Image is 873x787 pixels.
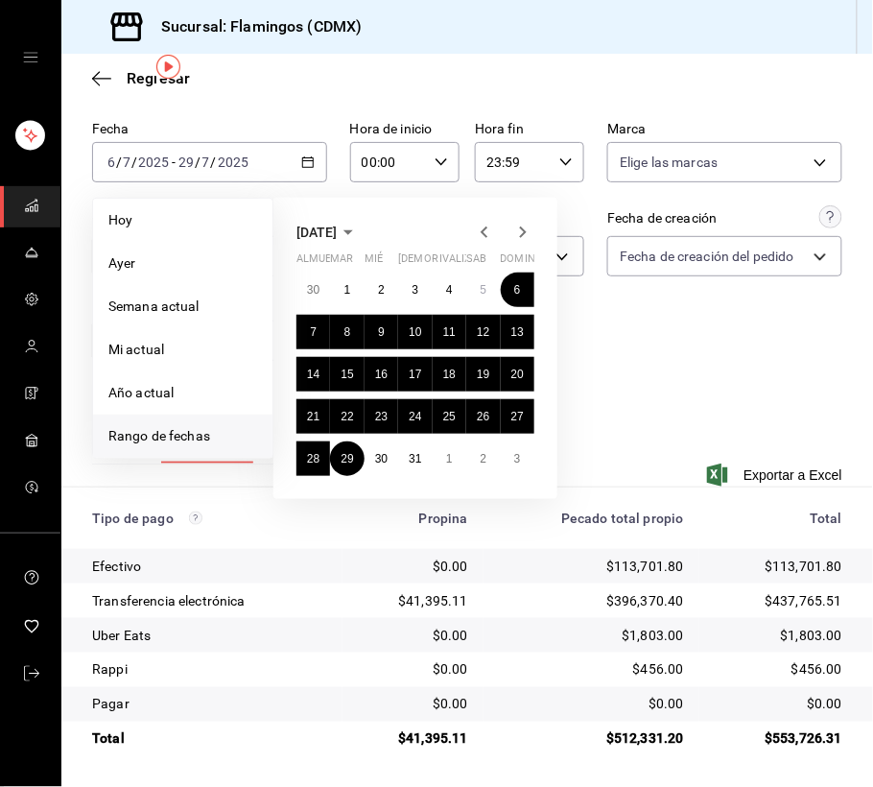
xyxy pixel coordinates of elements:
font: 8 [344,325,351,339]
abbr: 19 de julio de 2025 [477,368,489,381]
font: 28 [307,452,319,465]
abbr: 1 de agosto de 2025 [446,452,453,465]
abbr: 2 de agosto de 2025 [480,452,486,465]
abbr: 13 de julio de 2025 [511,325,524,339]
abbr: 25 de julio de 2025 [443,410,456,423]
button: 28 de julio de 2025 [296,441,330,476]
abbr: 8 de julio de 2025 [344,325,351,339]
abbr: 30 de julio de 2025 [375,452,388,465]
input: -- [122,155,131,170]
button: 3 de agosto de 2025 [501,441,534,476]
button: 13 de julio de 2025 [501,315,534,349]
abbr: 28 de julio de 2025 [307,452,319,465]
img: Marcador de información sobre herramientas [156,55,180,79]
button: 2 de agosto de 2025 [466,441,500,476]
font: 19 [477,368,489,381]
font: 12 [477,325,489,339]
button: 4 de julio de 2025 [433,273,466,307]
font: Transferencia electrónica [92,593,246,608]
font: / [131,155,137,170]
abbr: 2 de julio de 2025 [378,283,385,297]
font: 3 [413,283,419,297]
abbr: 21 de julio de 2025 [307,410,319,423]
font: $456.00 [791,662,842,678]
abbr: 7 de julio de 2025 [310,325,317,339]
font: $0.00 [433,559,468,574]
button: 8 de julio de 2025 [330,315,364,349]
abbr: 14 de julio de 2025 [307,368,319,381]
font: $113,701.80 [606,559,684,574]
abbr: 16 de julio de 2025 [375,368,388,381]
font: 21 [307,410,319,423]
font: / [116,155,122,170]
font: Semana actual [108,298,200,314]
font: $0.00 [433,662,468,678]
font: 22 [341,410,353,423]
svg: Los pagos realizados con Pay y otras terminales son montos brutos. [189,512,202,525]
font: Hora de inicio [350,122,433,137]
abbr: martes [330,252,353,273]
abbr: 18 de julio de 2025 [443,368,456,381]
abbr: domingo [501,252,547,273]
font: 23 [375,410,388,423]
abbr: miércoles [365,252,383,273]
font: $0.00 [433,697,468,712]
abbr: 29 de julio de 2025 [341,452,353,465]
abbr: 3 de agosto de 2025 [514,452,521,465]
font: Total [810,511,842,526]
button: 29 de julio de 2025 [330,441,364,476]
button: 30 de julio de 2025 [365,441,398,476]
font: mié [365,252,383,265]
button: 17 de julio de 2025 [398,357,432,392]
button: [DATE] [296,221,360,244]
button: 30 de junio de 2025 [296,273,330,307]
button: 26 de julio de 2025 [466,399,500,434]
font: Rappi [92,662,128,678]
font: / [211,155,217,170]
font: Tipo de pago [92,511,174,526]
font: $437,765.51 [765,593,842,608]
abbr: 10 de julio de 2025 [409,325,421,339]
font: $512,331.20 [606,731,684,747]
font: / [195,155,201,170]
font: 3 [514,452,521,465]
font: - [172,155,176,170]
font: 13 [511,325,524,339]
font: dominio [501,252,547,265]
button: 1 de agosto de 2025 [433,441,466,476]
button: 6 de julio de 2025 [501,273,534,307]
abbr: 12 de julio de 2025 [477,325,489,339]
font: Elige las marcas [620,155,718,170]
font: 5 [480,283,486,297]
abbr: 11 de julio de 2025 [443,325,456,339]
font: rivalizar [433,252,485,265]
input: -- [177,155,195,170]
font: Mi actual [108,342,164,357]
font: Uber Eats [92,628,151,643]
button: 22 de julio de 2025 [330,399,364,434]
font: 14 [307,368,319,381]
abbr: lunes [296,252,353,273]
font: Efectivo [92,559,141,574]
abbr: 30 de junio de 2025 [307,283,319,297]
abbr: viernes [433,252,485,273]
font: Ayer [108,255,136,271]
font: Fecha de creación del pedido [620,249,794,264]
input: -- [201,155,211,170]
button: Regresar [92,69,190,87]
button: 11 de julio de 2025 [433,315,466,349]
button: 10 de julio de 2025 [398,315,432,349]
abbr: sábado [466,252,486,273]
button: 1 de julio de 2025 [330,273,364,307]
font: Hoy [108,212,132,227]
font: 29 [341,452,353,465]
font: Rango de fechas [108,428,210,443]
button: 24 de julio de 2025 [398,399,432,434]
font: Año actual [108,385,174,400]
button: 15 de julio de 2025 [330,357,364,392]
button: 3 de julio de 2025 [398,273,432,307]
abbr: 22 de julio de 2025 [341,410,353,423]
font: 17 [409,368,421,381]
button: 25 de julio de 2025 [433,399,466,434]
abbr: 23 de julio de 2025 [375,410,388,423]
